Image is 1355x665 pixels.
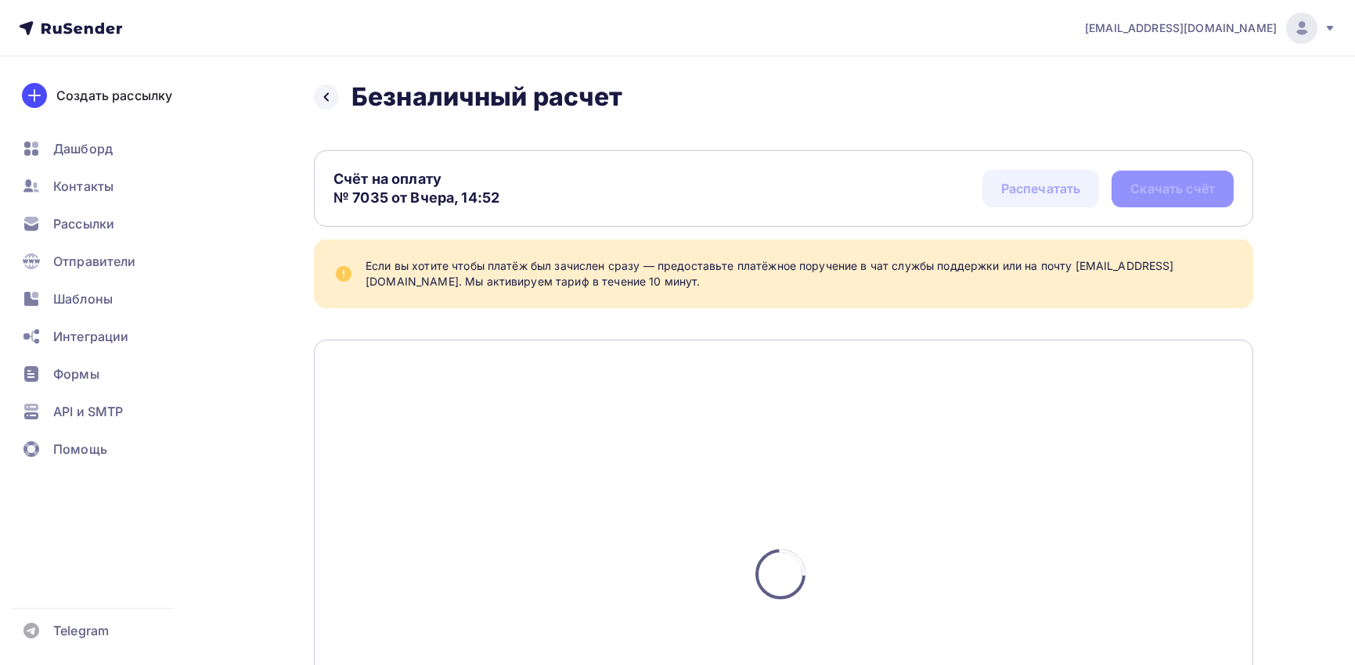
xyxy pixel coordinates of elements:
[13,283,199,315] a: Шаблоны
[53,440,107,458] span: Помощь
[1085,20,1277,36] span: [EMAIL_ADDRESS][DOMAIN_NAME]
[13,358,199,390] a: Формы
[53,402,123,421] span: API и SMTP
[53,327,128,346] span: Интеграции
[1085,13,1336,44] a: [EMAIL_ADDRESS][DOMAIN_NAME]
[53,621,109,640] span: Telegram
[53,252,136,271] span: Отправители
[53,214,114,233] span: Рассылки
[333,170,499,207] div: Счёт на оплату № 7035 от Вчера, 14:52
[13,246,199,277] a: Отправители
[53,289,113,308] span: Шаблоны
[56,86,172,105] div: Создать рассылку
[53,177,114,196] span: Контакты
[366,258,1234,289] div: Если вы хотите чтобы платёж был зачислен сразу — предоставьте платёжное поручение в чат службы по...
[13,133,199,164] a: Дашборд
[13,171,199,202] a: Контакты
[53,365,99,383] span: Формы
[13,208,199,239] a: Рассылки
[53,139,113,158] span: Дашборд
[351,81,623,113] h2: Безналичный расчет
